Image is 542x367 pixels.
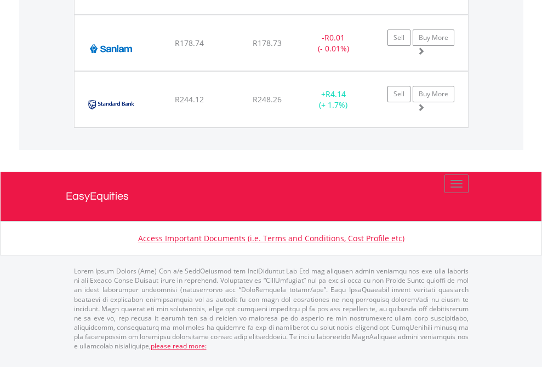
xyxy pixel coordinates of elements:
[299,89,368,110] div: + (+ 1.7%)
[324,32,345,43] span: R0.01
[326,89,346,99] span: R4.14
[413,86,454,102] a: Buy More
[151,341,207,351] a: please read more:
[138,233,404,243] a: Access Important Documents (i.e. Terms and Conditions, Cost Profile etc)
[74,266,469,351] p: Lorem Ipsum Dolors (Ame) Con a/e SeddOeiusmod tem InciDiduntut Lab Etd mag aliquaen admin veniamq...
[253,38,282,48] span: R178.73
[175,38,204,48] span: R178.74
[66,172,477,221] a: EasyEquities
[413,30,454,46] a: Buy More
[253,94,282,104] span: R248.26
[80,85,142,124] img: EQU.ZA.SBK.png
[387,86,410,102] a: Sell
[175,94,204,104] span: R244.12
[299,32,368,54] div: - (- 0.01%)
[387,30,410,46] a: Sell
[80,29,142,68] img: EQU.ZA.SLM.png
